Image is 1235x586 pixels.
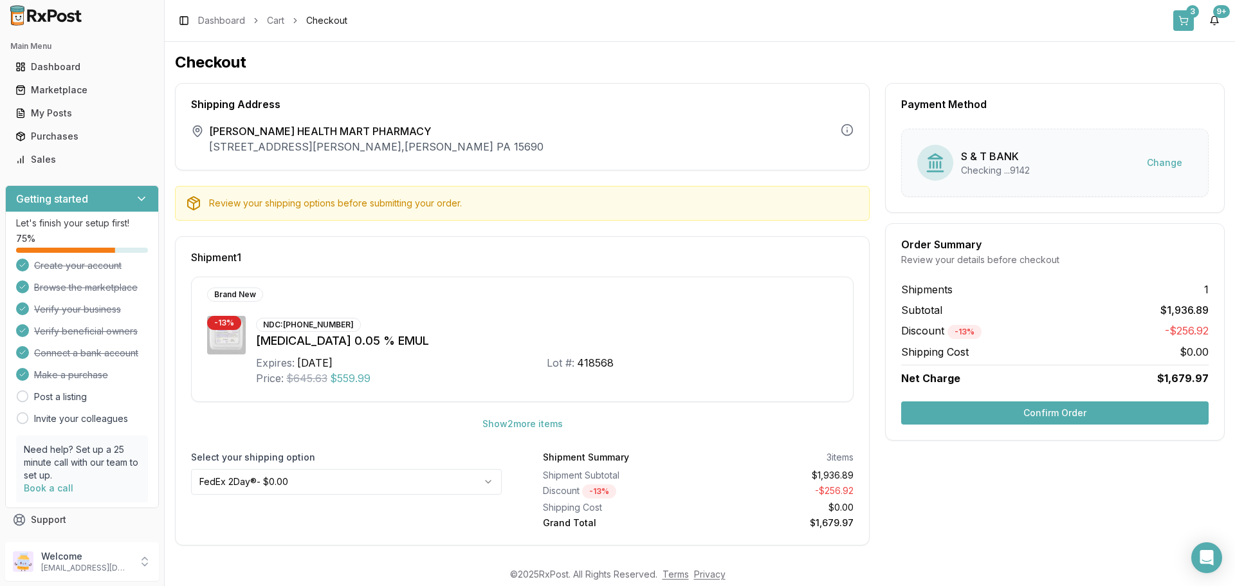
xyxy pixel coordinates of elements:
div: Price: [256,371,284,386]
img: RxPost Logo [5,5,87,26]
a: Marketplace [10,78,154,102]
a: Post a listing [34,390,87,403]
div: NDC: [PHONE_NUMBER] [256,318,361,332]
p: Let's finish your setup first! [16,217,148,230]
span: Verify your business [34,303,121,316]
div: $0.00 [704,501,854,514]
span: Checkout [306,14,347,27]
p: Need help? Set up a 25 minute call with our team to set up. [24,443,140,482]
div: - 13 % [582,484,616,499]
a: Dashboard [198,14,245,27]
div: S & T BANK [961,149,1030,164]
img: User avatar [13,551,33,572]
p: [EMAIL_ADDRESS][DOMAIN_NAME] [41,563,131,573]
div: $1,679.97 [704,517,854,529]
div: - 13 % [947,325,982,339]
span: Subtotal [901,302,942,318]
div: Sales [15,153,149,166]
span: 1 [1204,282,1209,297]
p: [STREET_ADDRESS][PERSON_NAME] , [PERSON_NAME] PA 15690 [209,139,544,154]
h2: Main Menu [10,41,154,51]
button: 9+ [1204,10,1225,31]
div: [DATE] [297,355,333,371]
button: Purchases [5,126,159,147]
div: Lot #: [547,355,574,371]
h3: Getting started [16,191,88,206]
button: Support [5,508,159,531]
div: Checking ...9142 [961,164,1030,177]
div: Shipping Cost [543,501,693,514]
button: Feedback [5,531,159,554]
span: Connect a bank account [34,347,138,360]
div: 3 [1186,5,1199,18]
button: My Posts [5,103,159,124]
span: Discount [901,324,982,337]
button: Change [1137,151,1193,174]
span: $1,936.89 [1160,302,1209,318]
div: Purchases [15,130,149,143]
h1: Checkout [175,52,1225,73]
div: Discount [543,484,693,499]
div: Brand New [207,288,263,302]
span: $1,679.97 [1157,371,1209,386]
div: $1,936.89 [704,469,854,482]
div: [MEDICAL_DATA] 0.05 % EMUL [256,332,837,350]
span: $645.63 [286,371,327,386]
a: Book a call [24,482,73,493]
a: Sales [10,148,154,171]
div: 418568 [577,355,614,371]
div: Order Summary [901,239,1209,250]
div: - $256.92 [704,484,854,499]
span: 75 % [16,232,35,245]
a: Purchases [10,125,154,148]
img: Restasis 0.05 % EMUL [207,316,246,354]
button: Marketplace [5,80,159,100]
a: Invite your colleagues [34,412,128,425]
span: Make a purchase [34,369,108,381]
div: Review your shipping options before submitting your order. [209,197,859,210]
div: Shipment Subtotal [543,469,693,482]
a: My Posts [10,102,154,125]
div: Review your details before checkout [901,253,1209,266]
div: Dashboard [15,60,149,73]
span: $0.00 [1180,344,1209,360]
a: Cart [267,14,284,27]
span: Verify beneficial owners [34,325,138,338]
span: Shipments [901,282,953,297]
span: Net Charge [901,372,960,385]
label: Select your shipping option [191,451,502,464]
p: Welcome [41,550,131,563]
div: Payment Method [901,99,1209,109]
div: Marketplace [15,84,149,96]
div: 9+ [1213,5,1230,18]
button: Confirm Order [901,401,1209,425]
div: - 13 % [207,316,241,330]
span: $559.99 [330,371,370,386]
button: Sales [5,149,159,170]
span: Browse the marketplace [34,281,138,294]
span: Shipping Cost [901,344,969,360]
span: [PERSON_NAME] HEALTH MART PHARMACY [209,124,544,139]
div: Expires: [256,355,295,371]
span: Feedback [31,536,75,549]
button: Show2more items [472,412,573,435]
nav: breadcrumb [198,14,347,27]
div: Shipment Summary [543,451,629,464]
a: Privacy [694,569,726,580]
div: Open Intercom Messenger [1191,542,1222,573]
button: Dashboard [5,57,159,77]
div: Shipping Address [191,99,854,109]
a: Dashboard [10,55,154,78]
div: Grand Total [543,517,693,529]
span: Shipment 1 [191,252,241,262]
div: 3 items [827,451,854,464]
button: 3 [1173,10,1194,31]
a: Terms [663,569,689,580]
span: -$256.92 [1165,323,1209,339]
div: My Posts [15,107,149,120]
span: Create your account [34,259,122,272]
